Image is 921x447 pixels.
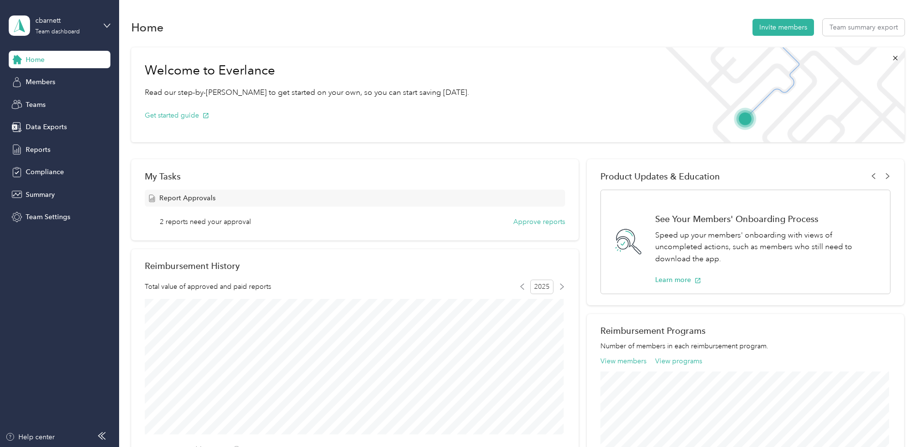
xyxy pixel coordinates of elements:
[867,393,921,447] iframe: Everlance-gr Chat Button Frame
[145,87,469,99] p: Read our step-by-[PERSON_NAME] to get started on your own, so you can start saving [DATE].
[5,432,55,442] button: Help center
[159,193,215,203] span: Report Approvals
[160,217,251,227] span: 2 reports need your approval
[145,63,469,78] h1: Welcome to Everlance
[145,282,271,292] span: Total value of approved and paid reports
[655,275,701,285] button: Learn more
[26,145,50,155] span: Reports
[655,356,702,366] button: View programs
[26,190,55,200] span: Summary
[26,167,64,177] span: Compliance
[26,122,67,132] span: Data Exports
[530,280,553,294] span: 2025
[35,15,96,26] div: cbarnett
[600,171,720,181] span: Product Updates & Education
[655,229,880,265] p: Speed up your members' onboarding with views of uncompleted actions, such as members who still ne...
[145,110,209,120] button: Get started guide
[600,326,890,336] h2: Reimbursement Programs
[513,217,565,227] button: Approve reports
[823,19,905,36] button: Team summary export
[26,100,46,110] span: Teams
[655,214,880,224] h1: See Your Members' Onboarding Process
[600,356,646,366] button: View members
[752,19,814,36] button: Invite members
[35,29,80,35] div: Team dashboard
[600,341,890,351] p: Number of members in each reimbursement program.
[131,22,164,32] h1: Home
[26,55,45,65] span: Home
[656,47,904,142] img: Welcome to everlance
[26,77,55,87] span: Members
[26,212,70,222] span: Team Settings
[145,261,240,271] h2: Reimbursement History
[145,171,565,181] div: My Tasks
